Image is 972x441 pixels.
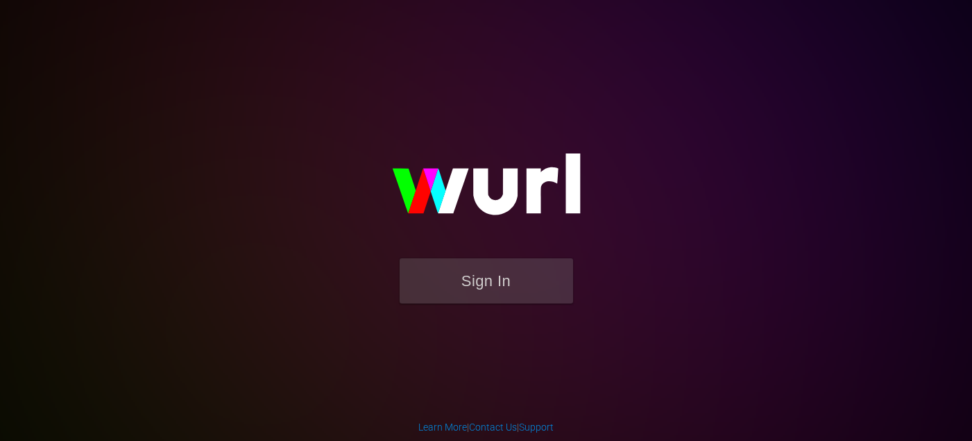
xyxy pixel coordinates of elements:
[418,420,554,434] div: | |
[469,422,517,433] a: Contact Us
[418,422,467,433] a: Learn More
[348,124,625,258] img: wurl-logo-on-black-223613ac3d8ba8fe6dc639794a292ebdb59501304c7dfd60c99c58986ef67473.svg
[400,258,573,303] button: Sign In
[519,422,554,433] a: Support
